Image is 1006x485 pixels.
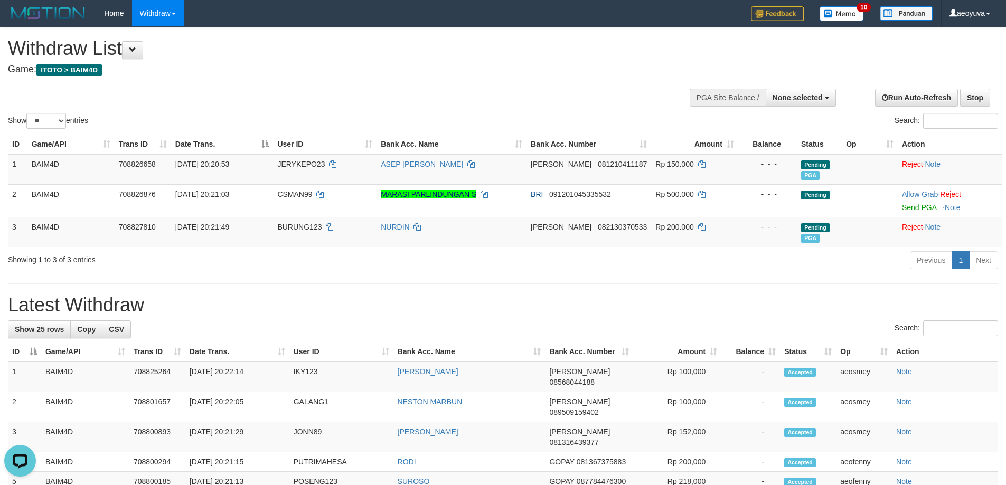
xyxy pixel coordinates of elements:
a: Reject [902,160,923,168]
a: RODI [398,458,416,466]
a: Note [896,367,912,376]
select: Showentries [26,113,66,129]
td: BAIM4D [27,184,115,217]
span: [PERSON_NAME] [531,223,591,231]
td: BAIM4D [41,362,129,392]
a: [PERSON_NAME] [398,367,458,376]
a: Copy [70,320,102,338]
a: Next [969,251,998,269]
span: Copy 081316439377 to clipboard [549,438,598,446]
span: Show 25 rows [15,325,64,334]
a: NURDIN [381,223,409,231]
div: Showing 1 to 3 of 3 entries [8,250,411,265]
span: [PERSON_NAME] [549,397,610,406]
img: MOTION_logo.png [8,5,88,21]
label: Show entries [8,113,88,129]
a: ASEP [PERSON_NAME] [381,160,463,168]
th: Amount: activate to sort column ascending [651,135,738,154]
th: Game/API: activate to sort column ascending [27,135,115,154]
td: 1 [8,362,41,392]
th: Bank Acc. Number: activate to sort column ascending [545,342,633,362]
span: Copy [77,325,96,334]
span: [DATE] 20:21:03 [175,190,229,198]
a: [PERSON_NAME] [398,427,458,436]
img: Button%20Memo.svg [820,6,864,21]
span: 708826876 [119,190,156,198]
img: panduan.png [880,6,933,21]
th: Date Trans.: activate to sort column ascending [185,342,289,362]
img: Feedback.jpg [751,6,804,21]
span: [DATE] 20:20:53 [175,160,229,168]
td: 1 [8,154,27,185]
span: Pending [801,223,830,232]
td: Rp 100,000 [633,392,721,422]
td: 2 [8,392,41,422]
h1: Withdraw List [8,38,660,59]
th: Bank Acc. Name: activate to sort column ascending [377,135,526,154]
span: [PERSON_NAME] [549,367,610,376]
td: · [898,217,1002,247]
a: Show 25 rows [8,320,71,338]
span: JERYKEPO23 [277,160,325,168]
th: Action [892,342,998,362]
td: Rp 200,000 [633,452,721,472]
td: BAIM4D [27,217,115,247]
a: Note [896,397,912,406]
span: 708827810 [119,223,156,231]
th: Op: activate to sort column ascending [836,342,892,362]
td: · [898,184,1002,217]
td: BAIM4D [27,154,115,185]
td: Rp 100,000 [633,362,721,392]
td: 2 [8,184,27,217]
span: Marked by aeosmey [801,234,820,243]
td: - [721,392,780,422]
td: - [721,422,780,452]
span: Accepted [784,368,816,377]
span: Copy 081210411187 to clipboard [598,160,647,168]
td: [DATE] 20:21:29 [185,422,289,452]
span: Copy 08568044188 to clipboard [549,378,595,386]
td: 708800294 [129,452,185,472]
td: 708825264 [129,362,185,392]
td: 3 [8,217,27,247]
span: Rp 200.000 [655,223,693,231]
span: ITOTO > BAIM4D [36,64,102,76]
a: Allow Grab [902,190,938,198]
th: ID: activate to sort column descending [8,342,41,362]
a: CSV [102,320,131,338]
th: Trans ID: activate to sort column ascending [129,342,185,362]
span: Copy 091201045335532 to clipboard [549,190,611,198]
th: Status: activate to sort column ascending [780,342,836,362]
span: BRI [531,190,543,198]
td: · [898,154,1002,185]
span: Accepted [784,428,816,437]
th: Balance [738,135,797,154]
th: Amount: activate to sort column ascending [633,342,721,362]
div: PGA Site Balance / [690,89,766,107]
td: - [721,452,780,472]
th: Status [797,135,842,154]
th: Trans ID: activate to sort column ascending [115,135,171,154]
a: Reject [940,190,961,198]
span: BURUNG123 [277,223,322,231]
a: Note [896,427,912,436]
td: Rp 152,000 [633,422,721,452]
th: Balance: activate to sort column ascending [721,342,780,362]
td: JONN89 [289,422,393,452]
input: Search: [923,113,998,129]
span: Accepted [784,398,816,407]
td: aeofenny [836,452,892,472]
th: Date Trans.: activate to sort column descending [171,135,274,154]
span: Rp 500.000 [655,190,693,198]
td: aeosmey [836,392,892,422]
label: Search: [895,320,998,336]
td: BAIM4D [41,392,129,422]
td: BAIM4D [41,452,129,472]
td: aeosmey [836,362,892,392]
a: 1 [952,251,970,269]
a: MARASI PARLINDUNGAN S [381,190,476,198]
span: Rp 150.000 [655,160,693,168]
td: [DATE] 20:22:14 [185,362,289,392]
span: 10 [857,3,871,12]
a: Send PGA [902,203,936,212]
